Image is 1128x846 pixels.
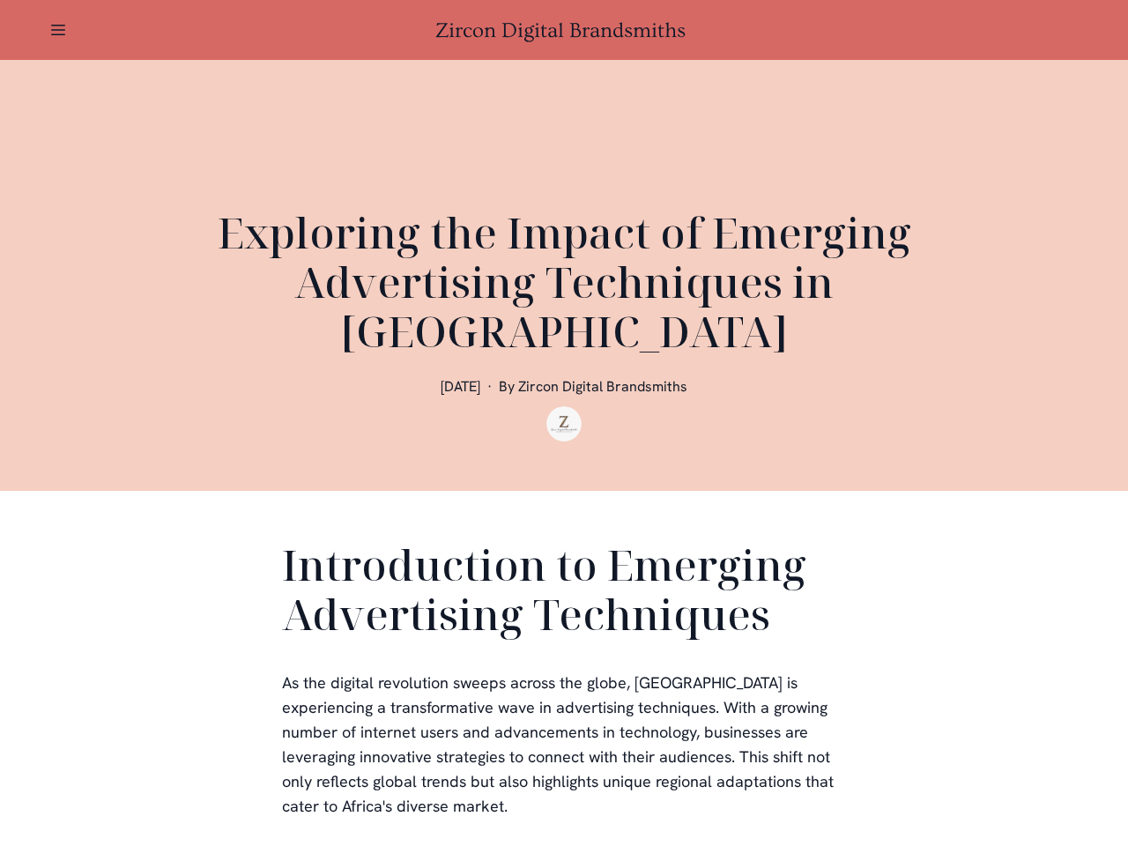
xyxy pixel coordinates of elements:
p: As the digital revolution sweeps across the globe, [GEOGRAPHIC_DATA] is experiencing a transforma... [282,671,846,819]
h2: Introduction to Emerging Advertising Techniques [282,540,846,646]
span: [DATE] [441,377,480,396]
a: Zircon Digital Brandsmiths [435,19,693,42]
span: · [487,377,492,396]
span: By Zircon Digital Brandsmiths [499,377,687,396]
h1: Exploring the Impact of Emerging Advertising Techniques in [GEOGRAPHIC_DATA] [141,208,987,356]
img: Zircon Digital Brandsmiths [546,406,582,442]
